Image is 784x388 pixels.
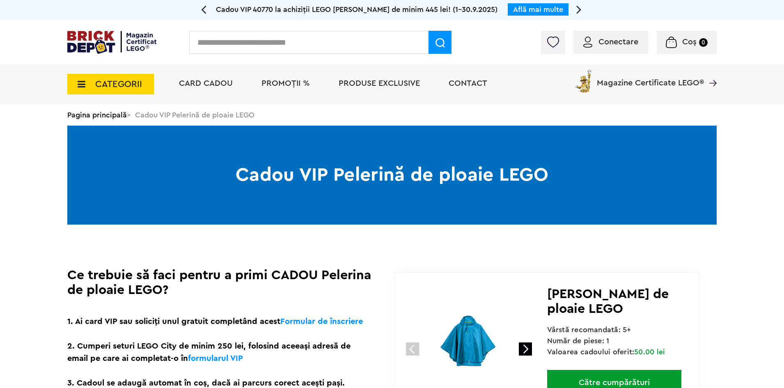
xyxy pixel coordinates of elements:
[699,38,708,47] small: 0
[547,326,631,333] span: Vârstă recomandată: 5+
[704,68,717,76] a: Magazine Certificate LEGO®
[339,79,420,87] a: Produse exclusive
[67,104,717,126] div: > Cadou VIP Pelerină de ploaie LEGO
[449,79,487,87] a: Contact
[67,126,717,225] h1: Cadou VIP Pelerină de ploaie LEGO
[547,348,665,356] span: Valoarea cadoului oferit:
[598,38,638,46] span: Conectare
[280,317,363,326] a: Formular de înscriere
[67,268,371,297] h1: Ce trebuie să faci pentru a primi CADOU Pelerina de ploaie LEGO?
[634,348,665,356] span: 50.00 lei
[216,6,497,13] span: Cadou VIP 40770 la achiziții LEGO [PERSON_NAME] de minim 445 lei! (1-30.9.2025)
[179,79,233,87] a: Card Cadou
[682,38,697,46] span: Coș
[261,79,310,87] a: PROMOȚII %
[597,68,704,87] span: Magazine Certificate LEGO®
[583,38,638,46] a: Conectare
[67,111,127,119] a: Pagina principală
[188,354,243,363] a: formularul VIP
[547,337,610,344] span: Număr de piese: 1
[95,80,142,89] span: CATEGORII
[513,6,563,13] a: Află mai multe
[547,287,669,315] span: [PERSON_NAME] de ploaie LEGO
